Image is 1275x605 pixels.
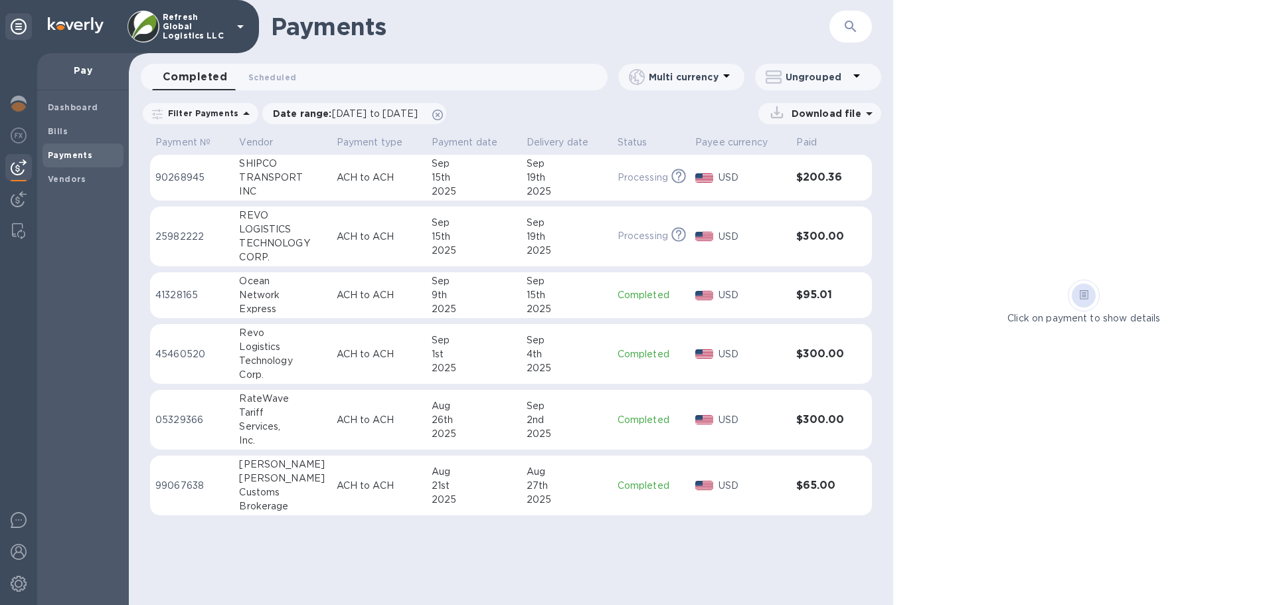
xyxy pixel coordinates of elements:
div: Logistics [239,340,325,354]
div: Revo [239,326,325,340]
p: USD [719,288,786,302]
span: Delivery date [527,135,606,149]
p: Processing [618,171,668,185]
div: Sep [432,274,516,288]
p: USD [719,347,786,361]
div: Tariff [239,406,325,420]
div: Express [239,302,325,316]
p: Click on payment to show details [1007,311,1160,325]
span: Scheduled [248,70,296,84]
p: Payment № [155,135,211,149]
div: 2025 [527,302,607,316]
p: ACH to ACH [337,479,421,493]
p: 90268945 [155,171,228,185]
div: 19th [527,171,607,185]
div: 2025 [432,361,516,375]
div: 4th [527,347,607,361]
p: Vendor [239,135,273,149]
div: Technology [239,354,325,368]
div: LOGISTICS [239,222,325,236]
span: Payment date [432,135,515,149]
div: 2025 [432,302,516,316]
span: Paid [796,135,834,149]
p: Completed [618,479,685,493]
p: Payment date [432,135,498,149]
div: Corp. [239,368,325,382]
div: Network [239,288,325,302]
p: Refresh Global Logistics LLC [163,13,229,41]
div: Unpin categories [5,13,32,40]
div: Date range:[DATE] to [DATE] [262,103,446,124]
div: Sep [527,157,607,171]
b: Bills [48,126,68,136]
b: Payments [48,150,92,160]
div: 2025 [432,493,516,507]
div: INC [239,185,325,199]
p: 41328165 [155,288,228,302]
div: Services, [239,420,325,434]
div: Aug [432,465,516,479]
p: 05329366 [155,413,228,427]
span: Payment № [155,135,228,149]
div: SHIPCO [239,157,325,171]
div: 15th [527,288,607,302]
div: Customs [239,485,325,499]
b: Vendors [48,174,86,184]
p: Payment type [337,135,403,149]
p: USD [719,230,786,244]
img: Foreign exchange [11,128,27,143]
p: Completed [618,413,685,427]
div: [PERSON_NAME] [239,458,325,472]
img: Logo [48,17,104,33]
div: Sep [527,333,607,347]
p: 45460520 [155,347,228,361]
p: Filter Payments [163,108,238,119]
img: USD [695,232,713,241]
div: 2025 [527,361,607,375]
div: 19th [527,230,607,244]
span: Payee currency [695,135,785,149]
span: Status [618,135,665,149]
div: Sep [432,157,516,171]
div: 2025 [432,185,516,199]
span: [DATE] to [DATE] [332,108,418,119]
div: 15th [432,171,516,185]
h3: $300.00 [796,230,845,243]
div: RateWave [239,392,325,406]
p: Processing [618,229,668,243]
p: Multi currency [649,70,719,84]
span: Completed [163,68,227,86]
p: Download file [786,107,861,120]
p: ACH to ACH [337,230,421,244]
div: Ocean [239,274,325,288]
span: Payment type [337,135,420,149]
div: Sep [527,216,607,230]
span: Vendor [239,135,290,149]
div: CORP. [239,250,325,264]
div: [PERSON_NAME] [239,472,325,485]
div: 2025 [527,244,607,258]
div: 21st [432,479,516,493]
div: 2025 [527,185,607,199]
img: USD [695,349,713,359]
div: Inc. [239,434,325,448]
p: Date range : [273,107,424,120]
p: ACH to ACH [337,347,421,361]
img: USD [695,415,713,424]
h3: $300.00 [796,348,845,361]
div: 2nd [527,413,607,427]
div: 9th [432,288,516,302]
p: ACH to ACH [337,288,421,302]
h3: $65.00 [796,479,845,492]
h1: Payments [271,13,829,41]
b: Dashboard [48,102,98,112]
div: Aug [527,465,607,479]
div: TRANSPORT [239,171,325,185]
p: USD [719,413,786,427]
div: 27th [527,479,607,493]
div: Brokerage [239,499,325,513]
div: TECHNOLOGY [239,236,325,250]
p: ACH to ACH [337,171,421,185]
div: 26th [432,413,516,427]
div: 15th [432,230,516,244]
